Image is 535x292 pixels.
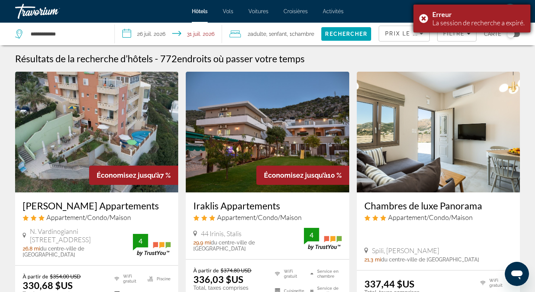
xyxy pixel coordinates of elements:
[432,10,525,18] div: Erreur
[201,229,242,238] span: 44 Irinis, Stalis
[30,28,103,40] input: Rechercher une destination hôtelière
[23,246,40,252] span: 26,8 mi
[304,231,319,240] div: 4
[177,53,305,64] span: endroits où passer votre temps
[385,31,444,37] span: Prix le plus bas
[23,273,48,280] span: À partir de
[364,200,512,211] a: Chambres de luxe Panorama
[160,53,305,64] h2: 772
[23,246,84,258] span: du centre-ville de [GEOGRAPHIC_DATA]
[364,213,512,221] div: Appartement 3 étoiles
[372,246,439,255] span: Spili, [PERSON_NAME]
[264,171,327,179] span: Économisez jusqu’à
[217,213,302,221] span: Appartement/Condo/Maison
[437,26,476,41] button: Filtres
[220,267,251,274] del: $374.80 USD
[248,8,268,14] a: Voitures
[193,213,341,221] div: Appartement 3 étoiles
[248,31,250,37] font: 2
[193,240,255,252] span: du centre-ville de [GEOGRAPHIC_DATA]
[193,274,243,285] ins: 336,03 $US
[46,213,131,221] span: Appartement/Condo/Maison
[266,31,271,37] font: , 1
[284,8,308,14] a: Croisières
[193,240,211,246] span: 29,9 mi
[123,274,144,284] font: WiFi gratuit
[193,267,219,274] span: À partir de
[385,29,423,38] mat-select: Trier par
[192,8,208,14] a: Hôtels
[15,53,153,64] h1: Résultats de la recherche d’hôtels
[381,257,479,263] span: du centre-ville de [GEOGRAPHIC_DATA]
[223,8,233,14] a: Vols
[23,213,171,221] div: Appartement 3 étoiles
[321,27,371,41] button: Rechercher
[432,10,452,18] font: Erreur
[222,23,322,45] button: Voyageurs : 2 adultes, 1 enfant
[15,2,91,21] a: Travorium
[388,213,473,221] span: Appartement/Condo/Maison
[193,200,341,211] a: Iraklis Appartements
[193,285,265,291] p: Total, taxes comprises
[364,257,381,263] span: 21,3 mi
[15,72,178,192] img: Eliza Appartements
[304,228,342,250] img: Badge d’évaluation client TrustYou
[489,278,512,288] font: WiFi gratuit
[317,269,342,279] font: Service en chambre
[443,31,465,37] span: Filtre
[133,237,148,246] div: 4
[157,277,171,281] font: Piscine
[186,72,349,192] img: Iraklis Appartements
[284,269,307,279] font: WiFi gratuit
[292,31,314,37] span: Chambre
[89,166,178,185] div: 7 %
[50,273,81,280] del: $354.00 USD
[325,31,367,37] span: Rechercher
[500,3,520,19] button: Menu utilisateur
[155,53,158,64] span: -
[323,8,344,14] a: Activités
[484,29,501,39] span: Carte
[357,72,520,192] img: Chambres de luxe Panorama
[115,23,222,45] button: Sélectionnez la date d’arrivée et de départ
[133,234,171,256] img: Badge d’évaluation client TrustYou
[23,200,171,211] a: [PERSON_NAME] Appartements
[287,31,292,37] font: , 1
[97,171,160,179] span: Économisez jusqu’à
[23,280,72,291] ins: 330,68 $US
[432,18,525,27] div: La session de recherche a expiré.
[271,31,287,37] span: Enfant
[30,227,133,244] span: N. Vardinogianni [STREET_ADDRESS]
[364,278,414,289] ins: 337,44 $US
[501,31,520,37] button: Basculer la carte
[505,262,529,286] iframe: Bouton de lancement de la fenêtre de messagerie
[250,31,266,37] span: Adulte
[256,166,349,185] div: 10 %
